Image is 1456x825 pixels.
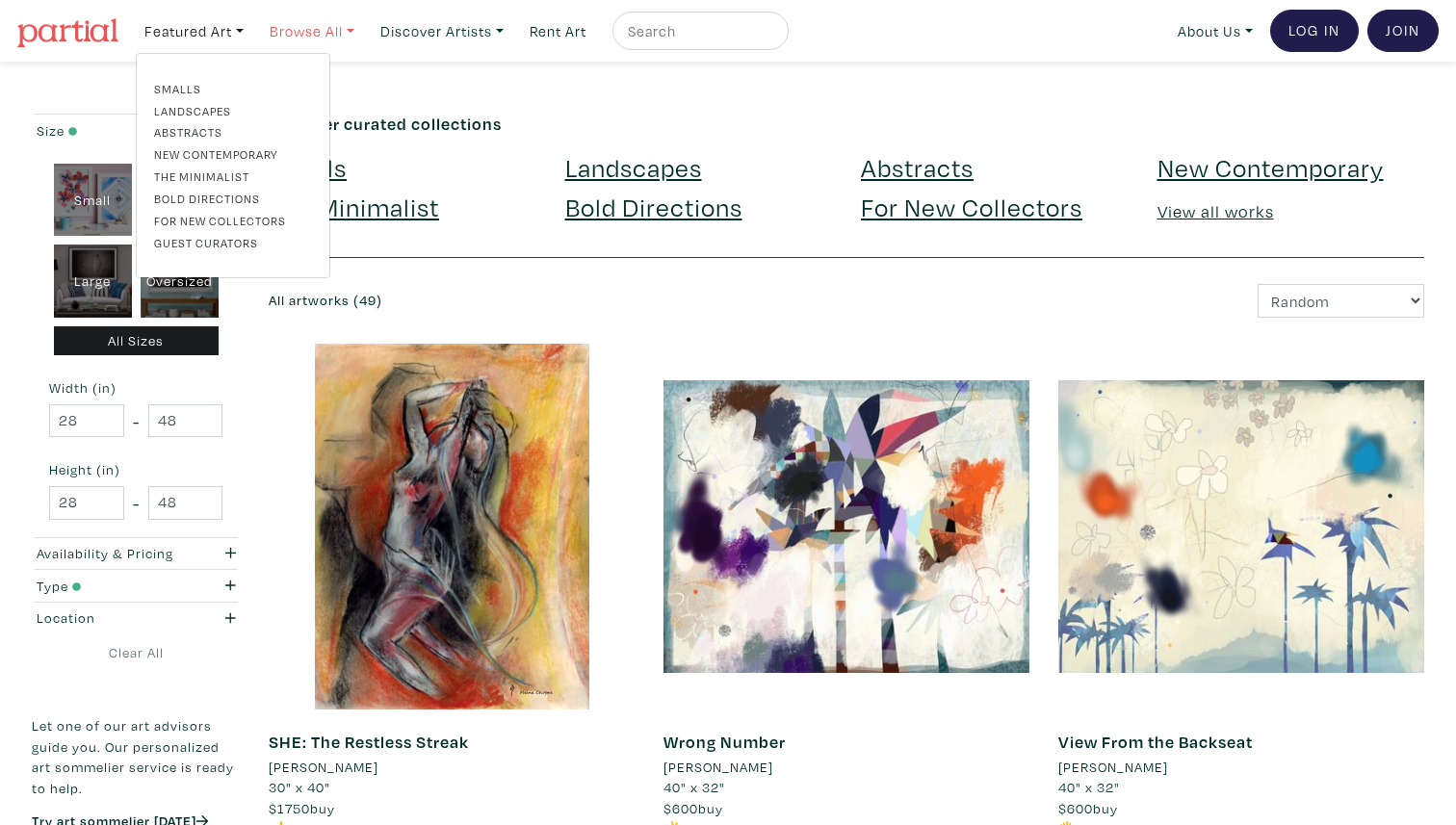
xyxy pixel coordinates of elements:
span: - [133,490,140,516]
a: View From the Backseat [1058,731,1253,753]
li: [PERSON_NAME] [1058,757,1168,778]
div: Size [37,120,179,142]
li: [PERSON_NAME] [663,757,773,778]
a: Guest Curators [154,234,312,251]
a: Log In [1270,10,1359,52]
div: All Sizes [54,326,219,356]
a: Bold Directions [565,190,742,223]
button: Type [32,570,240,602]
a: New Contemporary [1157,150,1384,184]
div: Large [54,245,132,318]
h6: Discover curated collections [269,114,1424,135]
a: Rent Art [521,12,595,51]
span: $600 [663,799,698,817]
input: Search [626,19,770,43]
a: [PERSON_NAME] [1058,757,1424,778]
a: SHE: The Restless Streak [269,731,469,753]
h6: All artworks (49) [269,293,832,309]
a: Discover Artists [372,12,512,51]
a: View all works [1157,200,1274,222]
a: Abstracts [861,150,974,184]
div: Type [37,576,179,597]
span: 30" x 40" [269,778,330,796]
button: Availability & Pricing [32,538,240,570]
a: For New Collectors [154,212,312,229]
li: [PERSON_NAME] [269,757,378,778]
a: Clear All [32,642,240,663]
div: Featured Art [136,53,330,278]
div: Availability & Pricing [37,543,179,564]
a: Landscapes [154,102,312,119]
a: Featured Art [136,12,252,51]
a: Wrong Number [663,731,786,753]
button: Size [32,115,240,146]
a: The Minimalist [154,168,312,185]
a: Join [1367,10,1439,52]
small: Height (in) [49,463,222,477]
div: Small [54,164,132,237]
a: Landscapes [565,150,702,184]
a: [PERSON_NAME] [269,757,635,778]
a: Abstracts [154,123,312,141]
span: $1750 [269,799,310,817]
a: The Minimalist [269,190,439,223]
a: Browse All [261,12,363,51]
small: Width (in) [49,381,222,395]
span: 40" x 32" [1058,778,1120,796]
a: Bold Directions [154,190,312,207]
span: $600 [1058,799,1093,817]
p: Let one of our art advisors guide you. Our personalized art sommelier service is ready to help. [32,715,240,798]
button: Location [32,603,240,634]
a: Smalls [154,80,312,97]
div: Location [37,607,179,629]
a: For New Collectors [861,190,1082,223]
a: New Contemporary [154,145,312,163]
span: - [133,408,140,434]
a: [PERSON_NAME] [663,757,1029,778]
a: About Us [1169,12,1261,51]
span: buy [1058,799,1118,817]
div: Oversized [141,245,219,318]
span: buy [269,799,335,817]
span: buy [663,799,723,817]
span: 40" x 32" [663,778,725,796]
